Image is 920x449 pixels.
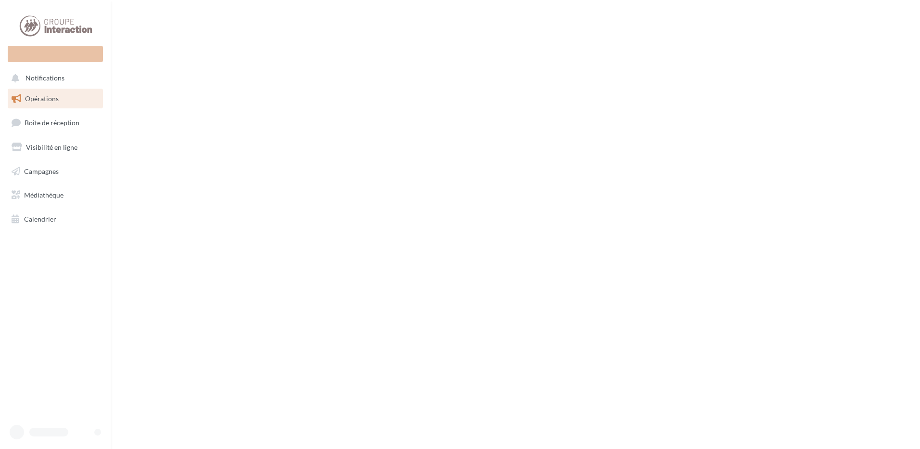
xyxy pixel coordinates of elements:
[6,209,105,229] a: Calendrier
[6,89,105,109] a: Opérations
[6,161,105,182] a: Campagnes
[24,215,56,223] span: Calendrier
[24,167,59,175] span: Campagnes
[26,143,77,151] span: Visibilité en ligne
[6,185,105,205] a: Médiathèque
[25,119,79,127] span: Boîte de réception
[26,74,64,82] span: Notifications
[6,112,105,133] a: Boîte de réception
[24,191,64,199] span: Médiathèque
[8,46,103,62] div: Nouvelle campagne
[25,94,59,103] span: Opérations
[6,137,105,158] a: Visibilité en ligne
